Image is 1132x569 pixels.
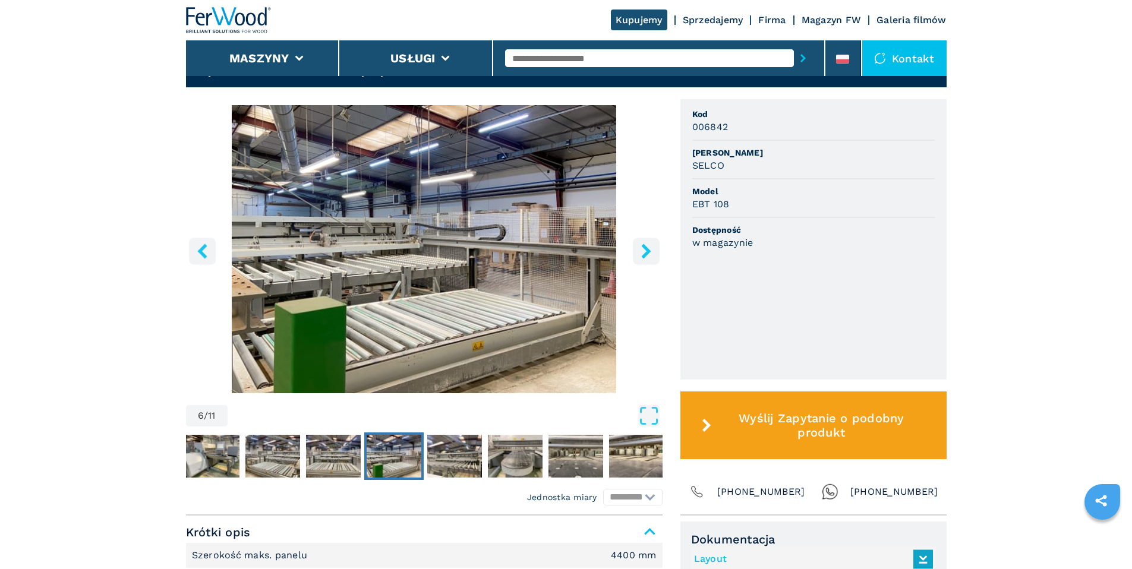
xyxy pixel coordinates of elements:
img: Piły Panelowe Z Załadunkiem Automatycznym SELCO EBT 108 [186,105,663,393]
span: Wyślij Zapytanie o podobny produkt [716,411,926,440]
button: left-button [189,238,216,264]
iframe: Chat [1081,516,1123,560]
button: submit-button [794,45,812,72]
button: Open Fullscreen [231,405,660,426]
button: Go to Slide 3 [182,432,242,480]
a: Sprzedajemy [683,14,743,26]
h3: 006842 [692,120,729,134]
button: Go to Slide 8 [485,432,545,480]
em: Jednostka miary [527,491,597,503]
img: 1e8710502409b56b2150d8e6b99ef8b8 [306,435,361,478]
button: Go to Slide 9 [546,432,606,480]
button: Go to Slide 7 [425,432,484,480]
button: Go to Slide 10 [607,432,666,480]
span: Krótki opis [186,521,663,543]
em: 4400 mm [611,551,657,560]
h3: SELCO [692,159,724,172]
div: Go to Slide 6 [186,105,663,393]
span: [PHONE_NUMBER] [717,483,805,500]
button: Go to Slide 5 [304,432,363,480]
img: Ferwood [186,7,272,33]
button: Wyślij Zapytanie o podobny produkt [680,391,947,459]
nav: Thumbnail Navigation [122,432,598,480]
img: Phone [689,483,705,500]
img: 1866019cd5df73400413687aeaa60ab6 [367,435,421,478]
span: Kod [692,108,935,120]
span: [PHONE_NUMBER] [850,483,938,500]
a: Firma [758,14,786,26]
img: Whatsapp [822,483,838,500]
span: 6 [198,411,204,421]
button: Usługi [390,51,436,65]
img: c10bc11aceecad0e585376af237aa88f [548,435,603,478]
img: 55922b32e3e856900cdb9b90fb4cac60 [427,435,482,478]
span: 11 [208,411,216,421]
a: Kupujemy [611,10,667,30]
button: Go to Slide 6 [364,432,424,480]
span: Dostępność [692,224,935,236]
img: c04e016bff339fa02a1331c9c05e317a [488,435,543,478]
h3: EBT 108 [692,197,730,211]
div: Kontakt [862,40,947,76]
button: Go to Slide 4 [243,432,302,480]
a: Galeria filmów [876,14,947,26]
a: Magazyn FW [802,14,862,26]
img: e3abbf504eb92bdb23f9c2f14ffd2473 [185,435,239,478]
h3: w magazynie [692,236,753,249]
a: Layout [694,549,927,569]
span: / [204,411,208,421]
img: e9b8aa48599da1a002cedb18f8583939 [245,435,300,478]
button: Maszyny [229,51,289,65]
p: Szerokość maks. panelu [192,549,311,562]
span: Dokumentacja [691,532,936,546]
button: right-button [633,238,660,264]
span: [PERSON_NAME] [692,147,935,159]
a: sharethis [1086,486,1116,516]
img: a9e999497b72a726083535225cb1475a [609,435,664,478]
span: Model [692,185,935,197]
img: Kontakt [874,52,886,64]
